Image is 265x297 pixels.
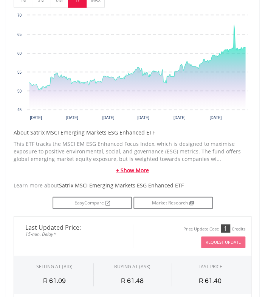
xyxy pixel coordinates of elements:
div: Price Update Cost: [183,226,219,232]
text: 65 [17,32,22,36]
span: Satrix MSCI Emerging Markets ESG Enhanced ETF [59,181,184,189]
span: R 61.48 [121,277,144,284]
text: 45 [17,107,22,111]
span: Last Updated Price: [20,224,127,230]
button: Request Update [201,236,245,248]
text: [DATE] [102,115,115,119]
a: EasyCompare [53,196,132,209]
text: 70 [17,13,22,17]
text: [DATE] [66,115,78,119]
a: Market Research [133,196,213,209]
span: 15-min. Delay* [20,230,127,237]
text: 55 [17,70,22,74]
text: [DATE] [209,115,222,119]
div: 1 [221,224,230,232]
a: + Show More [14,166,251,174]
text: 60 [17,51,22,55]
p: This ETF tracks the MSCI EM ESG Enhanced Focus Index, which is designed to maximise exposure to p... [14,140,251,162]
h5: About Satrix MSCI Emerging Markets ESG Enhanced ETF [14,128,251,136]
span: BUYING AT (ASK) [99,263,166,269]
div: LAST PRICE [177,263,243,269]
text: 50 [17,89,22,93]
span: R 61.09 [43,277,66,284]
span: R 61.40 [199,277,222,284]
div: SELLING AT (BID) [22,263,88,269]
div: Learn more about [14,181,251,189]
svg: Interactive chart [14,11,251,125]
text: [DATE] [174,115,186,119]
text: [DATE] [137,115,149,119]
div: Chart. Highcharts interactive chart. [14,11,251,125]
text: [DATE] [30,115,42,119]
div: Credits [232,226,245,232]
